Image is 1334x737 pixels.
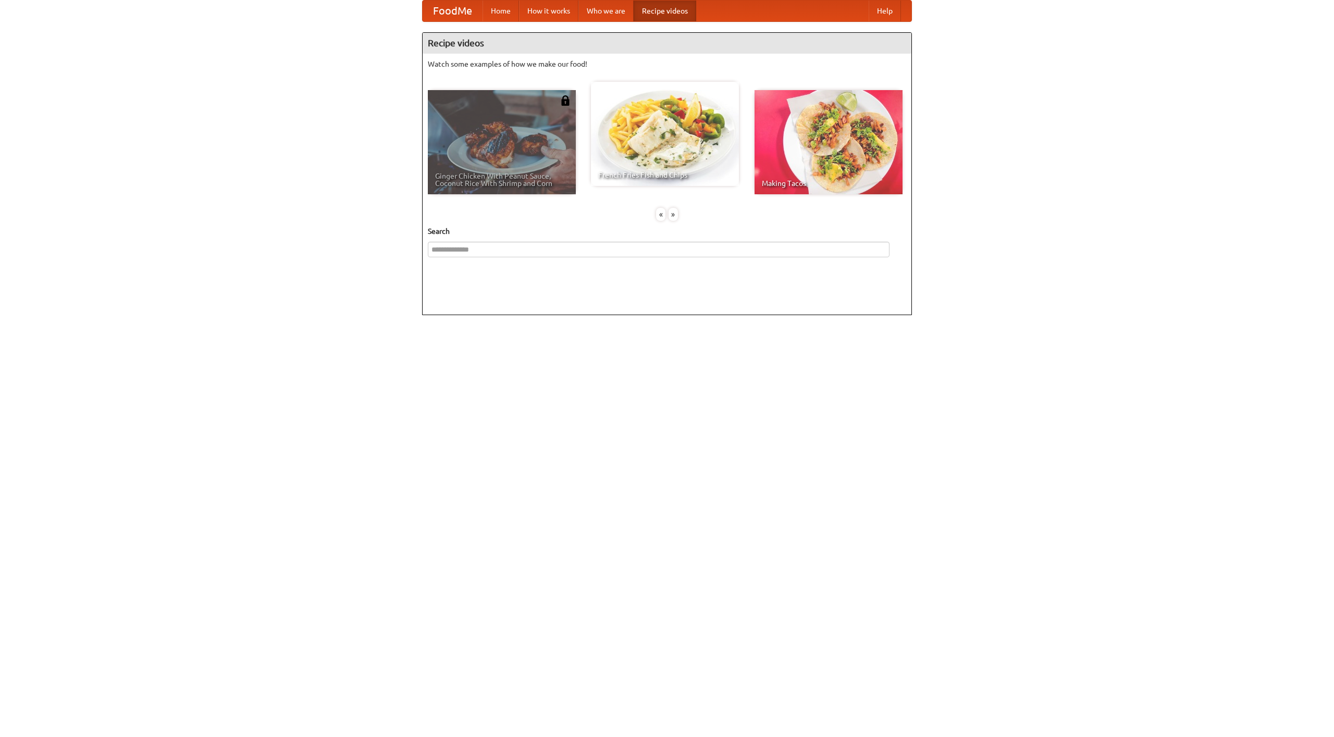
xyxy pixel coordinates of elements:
a: How it works [519,1,578,21]
a: Help [869,1,901,21]
a: Home [483,1,519,21]
a: Who we are [578,1,634,21]
div: « [656,208,665,221]
span: French Fries Fish and Chips [598,171,732,179]
div: » [669,208,678,221]
h4: Recipe videos [423,33,911,54]
a: Recipe videos [634,1,696,21]
a: Making Tacos [755,90,903,194]
img: 483408.png [560,95,571,106]
a: FoodMe [423,1,483,21]
p: Watch some examples of how we make our food! [428,59,906,69]
span: Making Tacos [762,180,895,187]
h5: Search [428,226,906,236]
a: French Fries Fish and Chips [591,82,739,186]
